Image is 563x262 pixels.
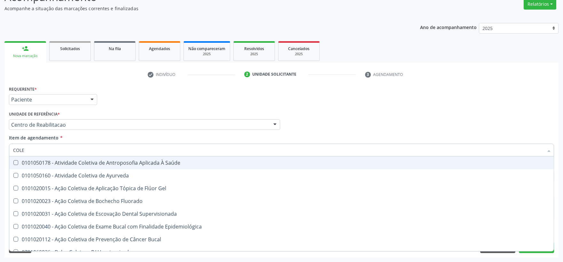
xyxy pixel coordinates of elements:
div: 2 [244,71,250,77]
div: 0101050160 - Atividade Coletiva de Ayurveda [13,173,550,178]
span: Solicitados [60,46,80,51]
div: person_add [22,45,29,52]
div: 2025 [238,52,270,56]
div: 0101020015 - Ação Coletiva de Aplicação Tópica de Flúor Gel [13,186,550,191]
p: Acompanhe a situação das marcações correntes e finalizadas [4,5,392,12]
span: Centro de Reabilitacao [11,122,267,128]
div: 0101020112 - Ação Coletiva de Prevenção de Câncer Bucal [13,237,550,242]
span: Na fila [109,46,121,51]
div: 0701060026 - Bolsa Coletora P/ Urostomizados [13,250,550,255]
div: Unidade solicitante [252,71,296,77]
div: 0101020023 - Ação Coletiva de Bochecho Fluorado [13,198,550,204]
span: Agendados [149,46,170,51]
div: 0101050178 - Atividade Coletiva de Antroposofia Aplicada À Saúde [13,160,550,165]
span: Item de agendamento [9,135,59,141]
span: Não compareceram [188,46,225,51]
input: Buscar por procedimentos [13,144,543,156]
span: Cancelados [288,46,310,51]
label: Unidade de referência [9,109,60,119]
span: Paciente [11,96,84,103]
div: 0101020040 - Ação Coletiva de Exame Bucal com Finalidade Epidemiológica [13,224,550,229]
div: 0101020031 - Ação Coletiva de Escovação Dental Supervisionada [13,211,550,216]
p: Ano de acompanhamento [420,23,477,31]
label: Requerente [9,84,37,94]
div: 2025 [188,52,225,56]
div: Nova marcação [9,54,42,58]
span: Resolvidos [244,46,264,51]
div: 2025 [283,52,315,56]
